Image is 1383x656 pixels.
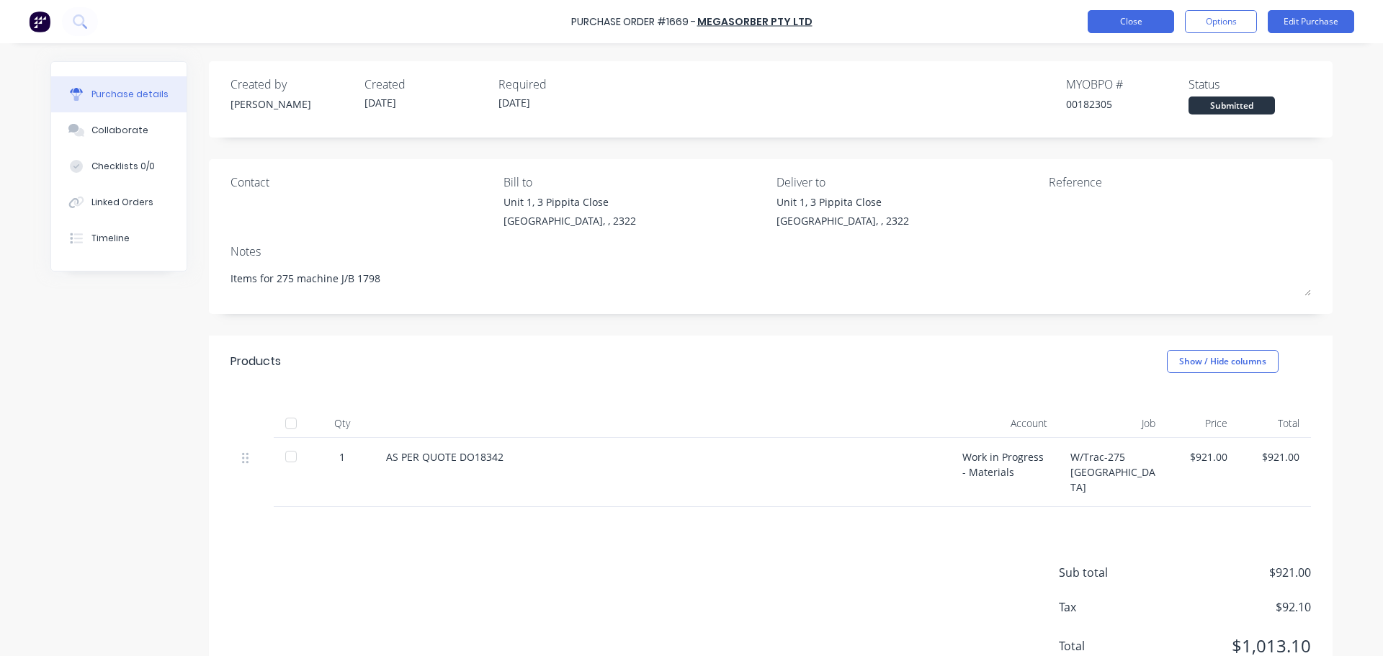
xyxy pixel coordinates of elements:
button: Close [1088,10,1174,33]
button: Linked Orders [51,184,187,220]
div: $921.00 [1250,449,1299,464]
span: $921.00 [1167,564,1311,581]
button: Timeline [51,220,187,256]
div: Qty [310,409,375,438]
div: Work in Progress - Materials [951,438,1059,507]
div: Collaborate [91,124,148,137]
div: Job [1059,409,1167,438]
div: Required [498,76,621,93]
button: Show / Hide columns [1167,350,1279,373]
button: Options [1185,10,1257,33]
div: Purchase Order #1669 - [571,14,696,30]
textarea: Items for 275 machine J/B 1798 [230,264,1311,296]
div: Bill to [503,174,766,191]
a: Megasorber Pty Ltd [697,14,813,29]
button: Edit Purchase [1268,10,1354,33]
div: $921.00 [1178,449,1227,464]
button: Checklists 0/0 [51,148,187,184]
div: Products [230,353,281,370]
div: Timeline [91,232,130,245]
div: Submitted [1189,96,1275,114]
div: W/Trac-275 [GEOGRAPHIC_DATA] [1059,438,1167,507]
div: [GEOGRAPHIC_DATA], , 2322 [503,213,636,228]
div: AS PER QUOTE DO18342 [386,449,939,464]
div: Linked Orders [91,196,153,209]
span: $92.10 [1167,598,1311,616]
div: 00182305 [1066,96,1189,112]
span: Tax [1059,598,1167,616]
div: Status [1189,76,1311,93]
button: Purchase details [51,76,187,112]
div: Deliver to [776,174,1039,191]
div: Reference [1049,174,1311,191]
div: [PERSON_NAME] [230,96,353,112]
div: Price [1167,409,1239,438]
div: Created [364,76,487,93]
div: Unit 1, 3 Pippita Close [503,194,636,210]
button: Collaborate [51,112,187,148]
div: MYOB PO # [1066,76,1189,93]
span: Sub total [1059,564,1167,581]
span: Total [1059,637,1167,655]
div: Account [951,409,1059,438]
div: Total [1239,409,1311,438]
div: Purchase details [91,88,169,101]
img: Factory [29,11,50,32]
div: Created by [230,76,353,93]
div: Notes [230,243,1311,260]
div: 1 [321,449,363,464]
div: Contact [230,174,493,191]
div: [GEOGRAPHIC_DATA], , 2322 [776,213,909,228]
div: Checklists 0/0 [91,160,155,173]
div: Unit 1, 3 Pippita Close [776,194,909,210]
